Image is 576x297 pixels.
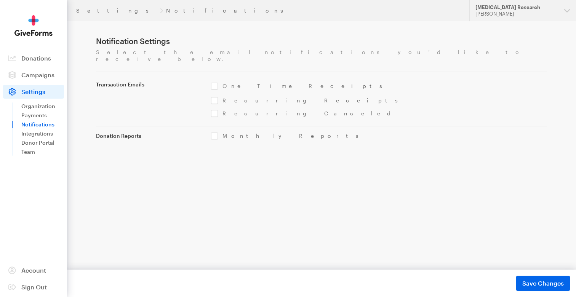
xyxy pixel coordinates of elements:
[475,4,558,11] div: [MEDICAL_DATA] Research
[96,37,547,46] h1: Notification Settings
[21,102,64,111] a: Organization
[96,49,547,62] p: Select the email notifications you’d like to receive below.
[3,85,64,99] a: Settings
[96,133,202,139] label: Donation Reports
[3,51,64,65] a: Donations
[76,8,157,14] a: Settings
[21,138,64,147] a: Donor Portal
[21,71,54,78] span: Campaigns
[96,81,202,88] label: Transaction Emails
[21,147,64,156] a: Team
[475,11,558,17] div: [PERSON_NAME]
[21,129,64,138] a: Integrations
[21,120,64,129] a: Notifications
[14,15,53,36] img: GiveForms
[21,111,64,120] a: Payments
[21,88,45,95] span: Settings
[3,68,64,82] a: Campaigns
[21,54,51,62] span: Donations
